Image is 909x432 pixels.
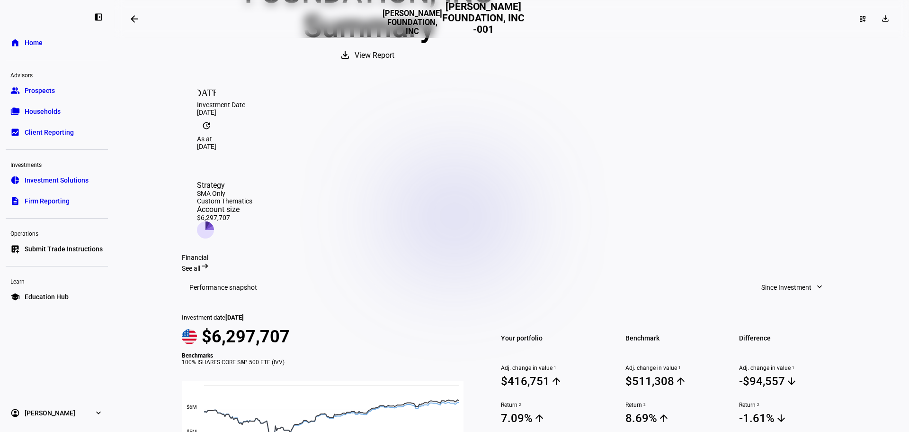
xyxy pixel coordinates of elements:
[197,197,252,205] div: Custom Thematics
[517,402,521,408] sup: 2
[859,15,866,23] mat-icon: dashboard_customize
[189,284,257,291] h3: Performance snapshot
[355,44,394,67] span: View Report
[25,408,75,418] span: [PERSON_NAME]
[182,314,474,321] div: Investment date
[197,82,216,101] mat-icon: [DATE]
[761,278,811,297] span: Since Investment
[197,135,826,143] div: As at
[25,175,89,185] span: Investment Solutions
[501,375,550,388] div: $416,751
[25,107,61,116] span: Households
[25,38,43,47] span: Home
[10,408,20,418] eth-mat-symbol: account_circle
[339,49,351,61] mat-icon: download
[25,86,55,95] span: Prospects
[739,411,841,425] span: -1.61%
[6,192,108,211] a: descriptionFirm Reporting
[775,413,787,424] mat-icon: arrow_downward
[815,282,824,292] mat-icon: expand_more
[625,331,727,345] span: Benchmark
[10,292,20,302] eth-mat-symbol: school
[187,404,197,410] text: $6M
[625,411,727,425] span: 8.69%
[10,107,20,116] eth-mat-symbol: folder_copy
[10,86,20,95] eth-mat-symbol: group
[739,331,841,345] span: Difference
[442,1,525,37] h2: [PERSON_NAME] FOUNDATION, INC -001
[534,413,545,424] mat-icon: arrow_upward
[10,38,20,47] eth-mat-symbol: home
[182,359,474,366] div: 100% ISHARES CORE S&P 500 ETF (IVV)
[6,157,108,171] div: Investments
[501,402,603,408] span: Return
[182,265,200,272] span: See all
[197,205,252,214] div: Account size
[642,402,646,408] sup: 2
[25,128,74,137] span: Client Reporting
[658,413,669,424] mat-icon: arrow_upward
[6,274,108,287] div: Learn
[553,365,556,371] sup: 1
[25,244,103,254] span: Submit Trade Instructions
[786,376,797,387] mat-icon: arrow_downward
[501,411,603,425] span: 7.09%
[501,365,603,371] span: Adj. change in value
[200,261,210,271] mat-icon: arrow_right_alt
[197,214,252,221] div: $6,297,707
[182,254,841,261] div: Financial
[129,13,140,25] mat-icon: arrow_backwards
[6,33,108,52] a: homeHome
[197,181,252,190] div: Strategy
[677,365,681,371] sup: 1
[10,244,20,254] eth-mat-symbol: list_alt_add
[881,14,890,23] mat-icon: download
[94,12,103,22] eth-mat-symbol: left_panel_close
[739,402,841,408] span: Return
[383,9,442,36] h3: [PERSON_NAME] FOUNDATION, INC
[551,376,562,387] mat-icon: arrow_upward
[675,376,686,387] mat-icon: arrow_upward
[625,374,727,388] span: $511,308
[6,102,108,121] a: folder_copyHouseholds
[10,175,20,185] eth-mat-symbol: pie_chart
[756,402,759,408] sup: 2
[330,44,408,67] button: View Report
[6,68,108,81] div: Advisors
[94,408,103,418] eth-mat-symbol: expand_more
[739,374,841,388] span: -$94,557
[6,171,108,190] a: pie_chartInvestment Solutions
[25,196,70,206] span: Firm Reporting
[202,327,290,347] span: $6,297,707
[197,190,252,197] div: SMA Only
[6,123,108,142] a: bid_landscapeClient Reporting
[197,101,826,109] div: Investment Date
[197,143,826,150] div: [DATE]
[6,81,108,100] a: groupProspects
[625,402,727,408] span: Return
[225,314,244,321] span: [DATE]
[791,365,794,371] sup: 1
[197,109,826,116] div: [DATE]
[10,196,20,206] eth-mat-symbol: description
[625,365,727,371] span: Adj. change in value
[182,352,474,359] div: Benchmarks
[6,226,108,239] div: Operations
[739,365,841,371] span: Adj. change in value
[752,278,833,297] button: Since Investment
[10,128,20,137] eth-mat-symbol: bid_landscape
[25,292,69,302] span: Education Hub
[197,116,216,135] mat-icon: update
[501,331,603,345] span: Your portfolio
